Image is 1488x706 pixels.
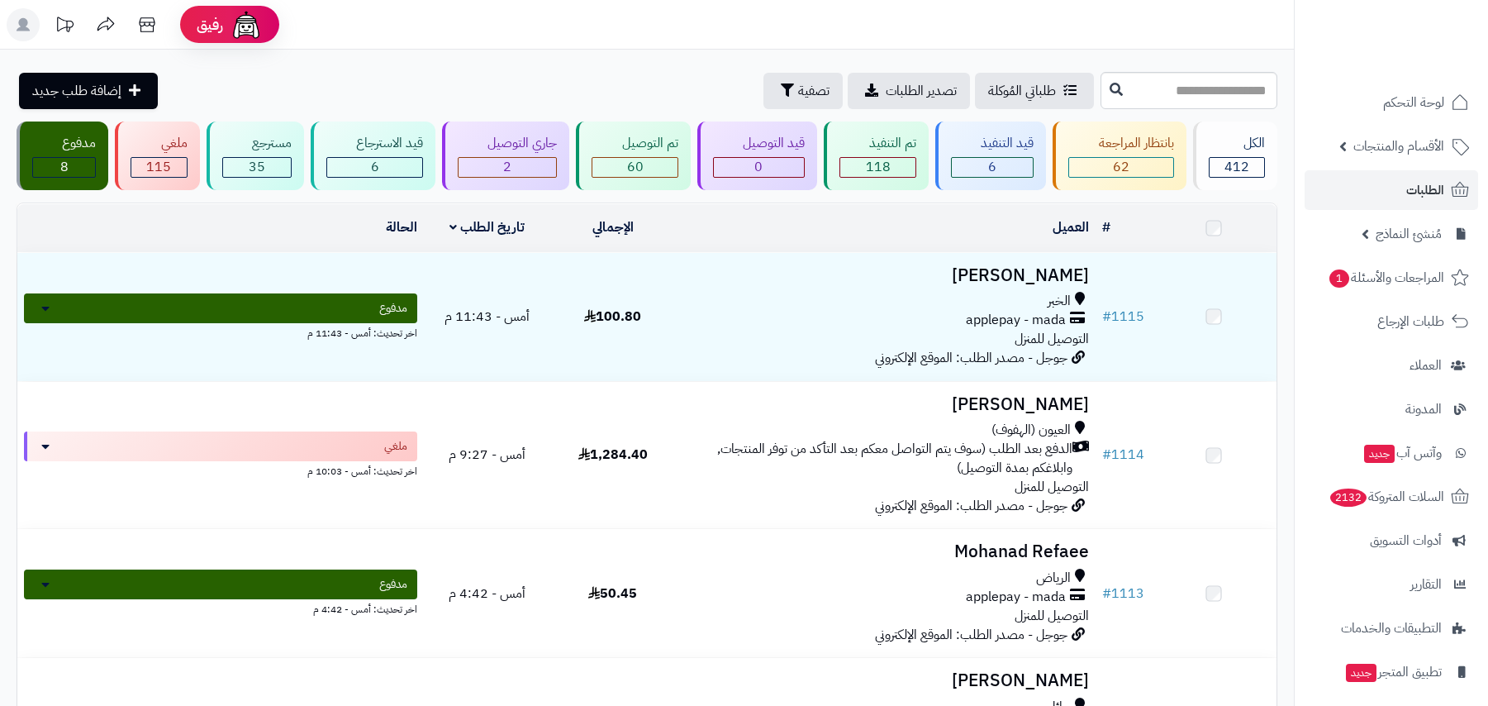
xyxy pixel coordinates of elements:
a: تحديثات المنصة [44,8,85,45]
span: 35 [249,157,265,177]
div: 6 [327,158,422,177]
div: 118 [840,158,915,177]
div: اخر تحديث: أمس - 4:42 م [24,599,417,617]
span: طلبات الإرجاع [1377,310,1444,333]
a: تصدير الطلبات [848,73,970,109]
h3: [PERSON_NAME] [682,671,1088,690]
div: 115 [131,158,186,177]
div: 60 [592,158,677,177]
span: 1,284.40 [578,445,648,465]
div: قيد التوصيل [713,134,805,153]
a: التطبيقات والخدمات [1305,608,1478,648]
span: 50.45 [588,584,637,603]
a: التقارير [1305,565,1478,604]
a: العميل [1053,217,1089,237]
div: بانتظار المراجعة [1068,134,1173,153]
span: 6 [988,157,996,177]
a: السلات المتروكة2132 [1305,477,1478,517]
span: 62 [1113,157,1129,177]
span: الدفع بعد الطلب (سوف يتم التواصل معكم بعد التأكد من توفر المنتجات, وابلاغكم بمدة التوصيل) [682,440,1072,478]
span: 2132 [1330,489,1367,507]
div: 0 [714,158,804,177]
div: 62 [1069,158,1172,177]
span: رفيق [197,15,223,35]
span: 412 [1224,157,1249,177]
span: 100.80 [584,307,641,327]
span: 115 [146,157,171,177]
h3: Mohanad Refaee [682,542,1088,561]
a: إضافة طلب جديد [19,73,158,109]
span: وآتس آب [1362,441,1442,465]
a: الطلبات [1305,170,1478,210]
div: الكل [1209,134,1265,153]
span: التوصيل للمنزل [1015,329,1089,349]
span: مُنشئ النماذج [1376,222,1442,246]
span: أدوات التسويق [1370,529,1442,552]
a: #1113 [1102,584,1144,603]
span: أمس - 11:43 م [444,307,530,327]
a: وآتس آبجديد [1305,433,1478,473]
a: الكل412 [1190,122,1281,190]
span: 118 [866,157,891,177]
span: الرياض [1036,569,1071,588]
a: ملغي 115 [112,122,202,190]
span: # [1102,445,1111,465]
a: قيد التوصيل 0 [694,122,820,190]
div: 8 [33,158,95,177]
span: applepay - mada [966,588,1066,607]
span: applepay - mada [966,311,1066,330]
span: تصدير الطلبات [886,81,957,101]
a: تم التوصيل 60 [573,122,693,190]
div: 2 [459,158,556,177]
div: قيد التنفيذ [951,134,1034,153]
a: المراجعات والأسئلة1 [1305,258,1478,298]
span: المدونة [1405,398,1442,421]
a: لوحة التحكم [1305,83,1478,122]
span: مدفوع [379,300,407,317]
div: مدفوع [32,134,96,153]
div: اخر تحديث: أمس - 11:43 م [24,323,417,341]
span: التطبيقات والخدمات [1341,617,1442,640]
span: طلباتي المُوكلة [988,81,1056,101]
a: طلباتي المُوكلة [975,73,1094,109]
a: الحالة [386,217,417,237]
span: 8 [60,157,69,177]
a: أدوات التسويق [1305,521,1478,561]
img: ai-face.png [230,8,263,41]
a: العملاء [1305,346,1478,385]
div: تم التوصيل [592,134,677,153]
span: 1 [1329,270,1349,288]
span: جوجل - مصدر الطلب: الموقع الإلكتروني [875,348,1067,368]
div: 35 [223,158,291,177]
span: جوجل - مصدر الطلب: الموقع الإلكتروني [875,625,1067,645]
div: 6 [952,158,1033,177]
div: اخر تحديث: أمس - 10:03 م [24,461,417,479]
span: الطلبات [1406,179,1444,202]
span: أمس - 9:27 م [449,445,525,465]
a: #1115 [1102,307,1144,327]
span: ملغي [384,438,407,455]
span: أمس - 4:42 م [449,584,525,603]
h3: [PERSON_NAME] [682,395,1088,414]
span: 6 [371,157,379,177]
a: طلبات الإرجاع [1305,302,1478,341]
div: قيد الاسترجاع [326,134,423,153]
span: 60 [627,157,644,177]
a: بانتظار المراجعة 62 [1049,122,1189,190]
a: تطبيق المتجرجديد [1305,652,1478,692]
span: الأقسام والمنتجات [1353,135,1444,158]
a: تاريخ الطلب [449,217,525,237]
span: العيون (الهفوف) [991,421,1071,440]
span: إضافة طلب جديد [32,81,121,101]
span: # [1102,307,1111,327]
a: المدونة [1305,389,1478,429]
button: تصفية [763,73,843,109]
a: مسترجع 35 [203,122,307,190]
div: جاري التوصيل [458,134,557,153]
div: ملغي [131,134,187,153]
span: مدفوع [379,576,407,593]
a: قيد التنفيذ 6 [932,122,1049,190]
span: 0 [754,157,763,177]
a: # [1102,217,1110,237]
span: التوصيل للمنزل [1015,606,1089,626]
